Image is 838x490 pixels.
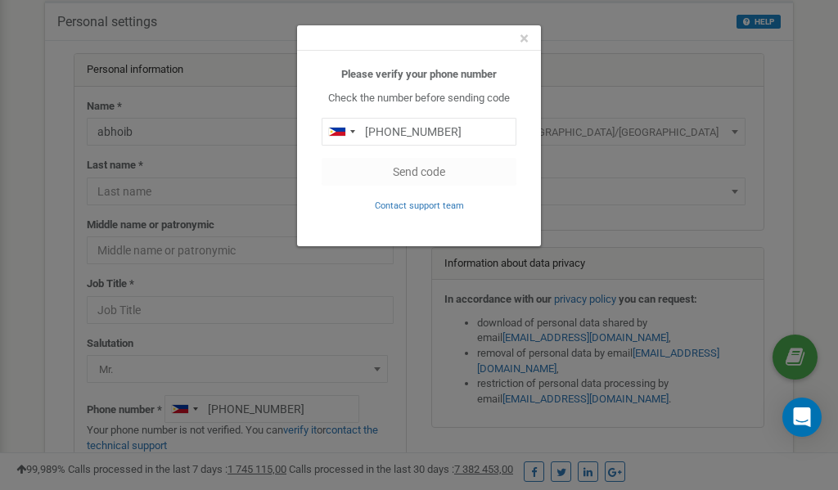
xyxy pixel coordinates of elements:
[322,118,516,146] input: 0905 123 4567
[782,398,822,437] div: Open Intercom Messenger
[341,68,497,80] b: Please verify your phone number
[520,29,529,48] span: ×
[520,30,529,47] button: Close
[375,199,464,211] a: Contact support team
[322,158,516,186] button: Send code
[322,119,360,145] div: Telephone country code
[322,91,516,106] p: Check the number before sending code
[375,200,464,211] small: Contact support team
